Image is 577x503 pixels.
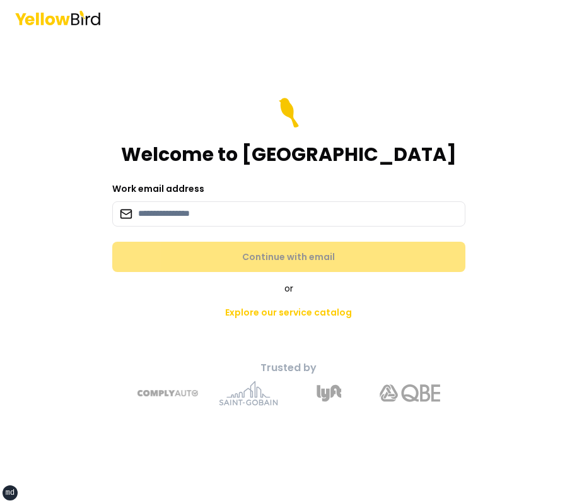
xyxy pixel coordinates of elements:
h1: Welcome to [GEOGRAPHIC_DATA] [121,143,457,166]
span: or [284,282,293,295]
p: Trusted by [67,360,511,376]
label: Work email address [112,182,204,195]
a: Explore our service catalog [215,300,362,325]
div: md [6,488,15,498]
